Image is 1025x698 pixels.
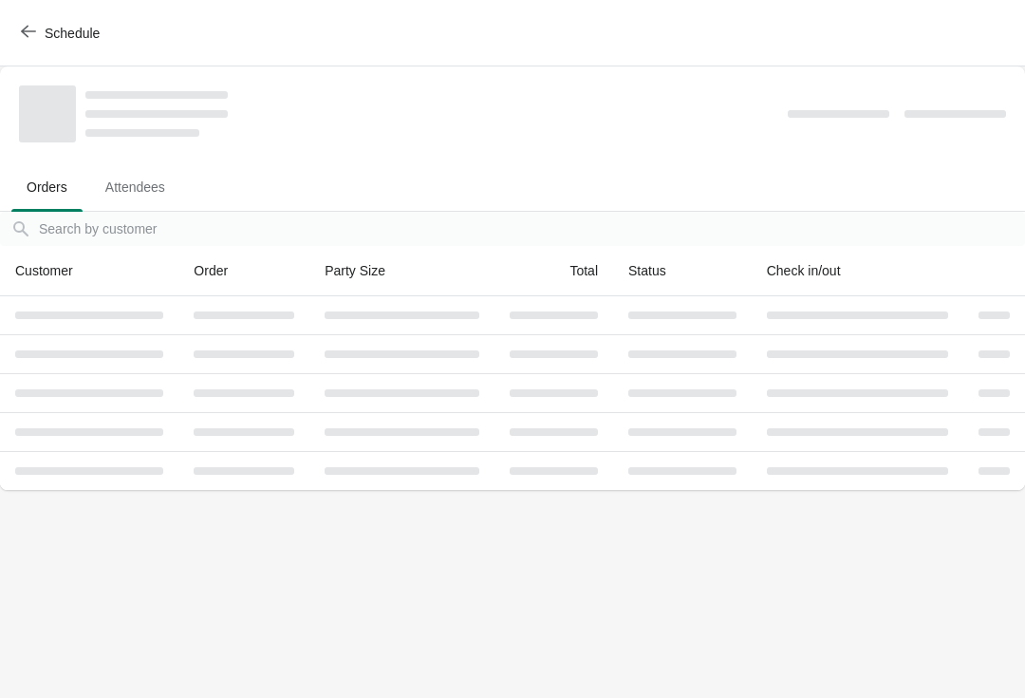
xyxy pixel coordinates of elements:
[9,16,115,50] button: Schedule
[613,246,752,296] th: Status
[90,170,180,204] span: Attendees
[494,246,613,296] th: Total
[309,246,494,296] th: Party Size
[11,170,83,204] span: Orders
[38,212,1025,246] input: Search by customer
[178,246,309,296] th: Order
[752,246,963,296] th: Check in/out
[45,26,100,41] span: Schedule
